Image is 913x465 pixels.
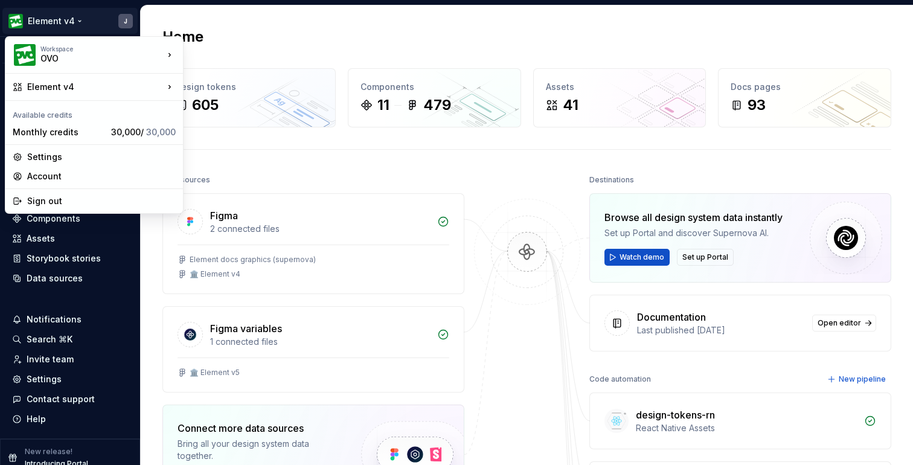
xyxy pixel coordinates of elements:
[40,53,143,65] div: OVO
[27,81,164,93] div: Element v4
[8,103,181,123] div: Available credits
[146,127,176,137] span: 30,000
[13,126,106,138] div: Monthly credits
[27,195,176,207] div: Sign out
[27,151,176,163] div: Settings
[111,127,176,137] span: 30,000 /
[27,170,176,182] div: Account
[14,44,36,66] img: a1163231-533e-497d-a445-0e6f5b523c07.png
[40,45,164,53] div: Workspace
